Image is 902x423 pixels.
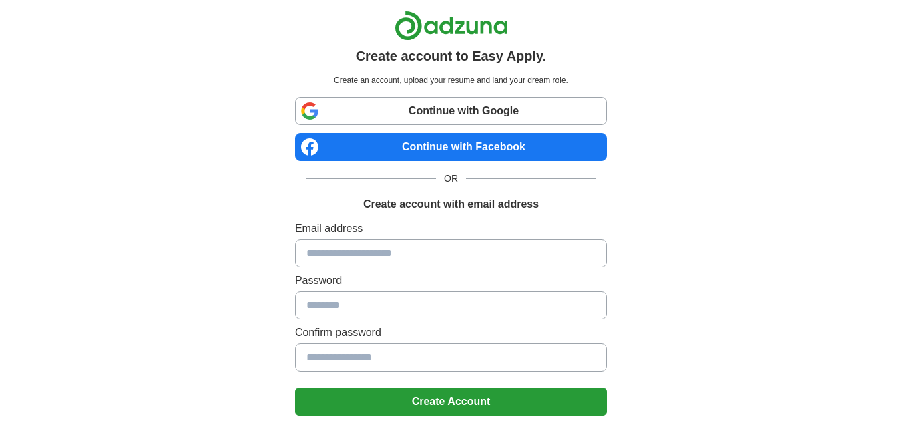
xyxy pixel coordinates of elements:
label: Confirm password [295,325,607,341]
img: Adzuna logo [395,11,508,41]
p: Create an account, upload your resume and land your dream role. [298,74,604,86]
h1: Create account with email address [363,196,539,213]
button: Create Account [295,388,607,416]
label: Password [295,273,607,289]
h1: Create account to Easy Apply. [356,46,547,66]
span: OR [436,172,466,186]
label: Email address [295,221,607,237]
a: Continue with Google [295,97,607,125]
a: Continue with Facebook [295,133,607,161]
